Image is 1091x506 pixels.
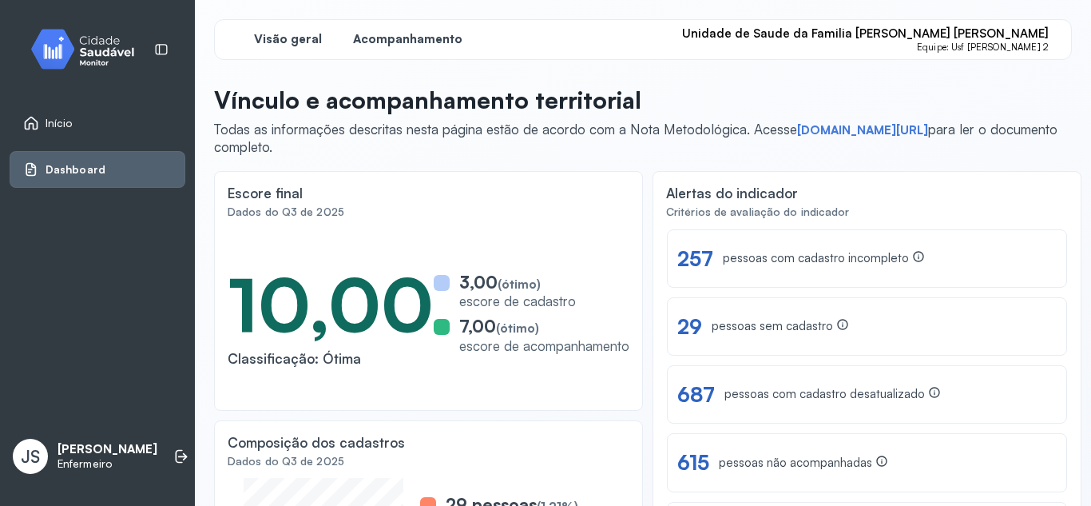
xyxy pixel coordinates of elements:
[712,318,849,335] div: pessoas sem cadastro
[459,337,629,354] div: escore de acompanhamento
[46,117,73,130] span: Início
[228,434,405,451] div: Composição dos cadastros
[228,185,303,201] div: Escore final
[682,26,1049,42] span: Unidade de Saude da Familia [PERSON_NAME] [PERSON_NAME]
[797,122,928,138] a: [DOMAIN_NAME][URL]
[23,161,172,177] a: Dashboard
[666,185,798,201] div: Alertas do indicador
[228,350,434,367] div: Classificação: Ótima
[58,442,157,457] p: [PERSON_NAME]
[214,86,1059,114] p: Vínculo e acompanhamento territorial
[214,121,1057,155] span: Todas as informações descritas nesta página estão de acordo com a Nota Metodológica. Acesse para ...
[58,457,157,471] p: Enfermeiro
[724,386,941,403] div: pessoas com cadastro desatualizado
[917,42,1049,53] span: Equipe: Usf [PERSON_NAME] 2
[677,382,715,407] div: 687
[228,258,434,350] div: 10,00
[228,455,629,468] div: Dados do Q3 de 2025
[498,277,541,292] span: (ótimo)
[228,205,629,219] div: Dados do Q3 de 2025
[459,293,576,309] div: escore de cadastro
[17,26,161,73] img: monitor.svg
[23,115,172,131] a: Início
[496,321,539,336] span: (ótimo)
[677,450,709,475] div: 615
[677,246,713,271] div: 257
[21,446,40,467] span: JS
[353,32,462,47] span: Acompanhamento
[677,314,702,339] div: 29
[723,250,925,267] div: pessoas com cadastro incompleto
[666,205,1068,219] div: Critérios de avaliação do indicador
[459,316,629,337] div: 7,00
[719,455,888,472] div: pessoas não acompanhadas
[254,32,322,47] span: Visão geral
[459,272,576,293] div: 3,00
[46,163,105,177] span: Dashboard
